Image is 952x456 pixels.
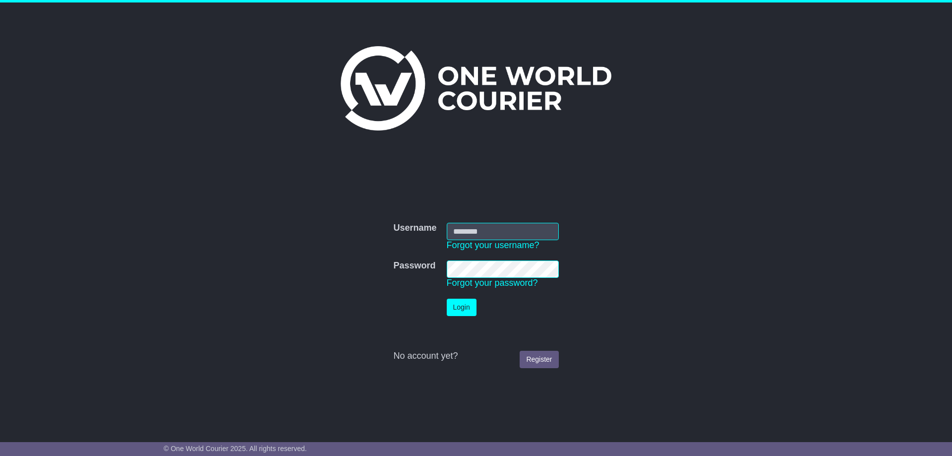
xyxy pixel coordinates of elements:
label: Password [393,261,435,271]
span: © One World Courier 2025. All rights reserved. [164,445,307,453]
a: Register [520,351,558,368]
label: Username [393,223,436,234]
button: Login [447,299,476,316]
a: Forgot your password? [447,278,538,288]
a: Forgot your username? [447,240,539,250]
img: One World [341,46,611,130]
div: No account yet? [393,351,558,362]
